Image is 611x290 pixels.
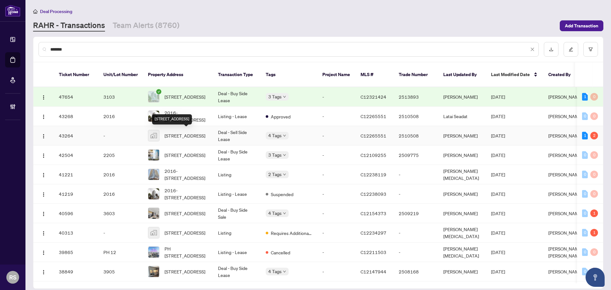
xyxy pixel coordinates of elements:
[491,152,505,158] span: [DATE]
[283,153,286,157] span: down
[33,20,105,32] a: RAHR - Transactions
[548,269,583,274] span: [PERSON_NAME]
[361,230,386,236] span: C12234297
[491,210,505,216] span: [DATE]
[317,145,355,165] td: -
[317,165,355,184] td: -
[548,210,583,216] span: [PERSON_NAME]
[98,145,143,165] td: 2205
[165,187,208,201] span: 2016-[STREET_ADDRESS]
[582,268,588,275] div: 0
[41,173,46,178] img: Logo
[283,134,286,137] span: down
[283,95,286,98] span: down
[213,184,261,204] td: Listing - Lease
[394,262,438,281] td: 2508168
[271,191,293,198] span: Suspended
[582,112,588,120] div: 0
[491,249,505,255] span: [DATE]
[41,231,46,236] img: Logo
[491,71,530,78] span: Last Modified Date
[9,273,17,282] span: RS
[213,126,261,145] td: Deal - Sell Side Lease
[271,230,312,237] span: Requires Additional Docs
[283,173,286,176] span: down
[438,62,486,87] th: Last Updated By
[39,189,49,199] button: Logo
[156,89,161,94] span: check-circle
[54,204,98,223] td: 40596
[41,270,46,275] img: Logo
[317,223,355,243] td: -
[165,167,208,181] span: 2016-[STREET_ADDRESS]
[54,62,98,87] th: Ticket Number
[54,184,98,204] td: 41219
[582,93,588,101] div: 1
[394,243,438,262] td: -
[261,62,317,87] th: Tags
[590,229,598,237] div: 1
[165,132,205,139] span: [STREET_ADDRESS]
[560,20,603,31] button: Add Transaction
[361,152,386,158] span: C12109255
[549,47,553,52] span: download
[39,169,49,180] button: Logo
[148,130,159,141] img: thumbnail-img
[438,165,486,184] td: [PERSON_NAME][MEDICAL_DATA]
[548,94,583,100] span: [PERSON_NAME]
[317,62,355,87] th: Project Name
[39,92,49,102] button: Logo
[113,20,179,32] a: Team Alerts (8760)
[213,145,261,165] td: Deal - Buy Side Lease
[98,204,143,223] td: 3603
[98,62,143,87] th: Unit/Lot Number
[148,150,159,160] img: thumbnail-img
[586,268,605,287] button: Open asap
[582,171,588,178] div: 0
[394,107,438,126] td: 2510508
[582,248,588,256] div: 0
[394,165,438,184] td: -
[583,42,598,57] button: filter
[152,114,192,124] div: [STREET_ADDRESS]
[491,113,505,119] span: [DATE]
[148,188,159,199] img: thumbnail-img
[41,114,46,119] img: Logo
[361,249,386,255] span: C12211503
[5,5,20,17] img: logo
[548,230,583,236] span: [PERSON_NAME]
[268,268,282,275] span: 4 Tags
[39,111,49,121] button: Logo
[590,132,598,139] div: 2
[213,165,261,184] td: Listing
[165,245,208,259] span: PH [STREET_ADDRESS]
[39,228,49,238] button: Logo
[491,269,505,274] span: [DATE]
[491,172,505,177] span: [DATE]
[394,126,438,145] td: 2510508
[41,95,46,100] img: Logo
[54,87,98,107] td: 47654
[548,133,583,138] span: [PERSON_NAME]
[491,191,505,197] span: [DATE]
[54,145,98,165] td: 42504
[394,62,438,87] th: Trade Number
[268,93,282,100] span: 3 Tags
[213,223,261,243] td: Listing
[98,126,143,145] td: -
[438,145,486,165] td: [PERSON_NAME]
[582,229,588,237] div: 0
[569,47,573,52] span: edit
[98,243,143,262] td: PH 12
[54,262,98,281] td: 38849
[283,270,286,273] span: down
[268,132,282,139] span: 4 Tags
[41,250,46,255] img: Logo
[283,212,286,215] span: down
[544,42,558,57] button: download
[39,266,49,277] button: Logo
[148,266,159,277] img: thumbnail-img
[361,191,386,197] span: C12238093
[590,171,598,178] div: 0
[361,133,386,138] span: C12265551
